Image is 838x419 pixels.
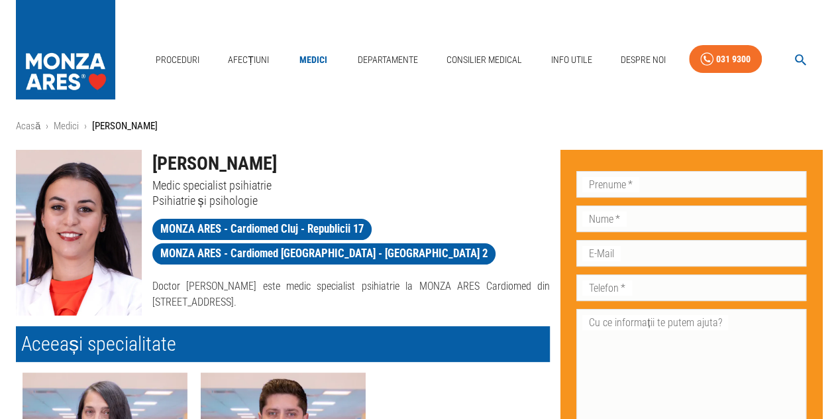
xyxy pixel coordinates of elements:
img: Dr. Cătălina Petrașcu [16,150,142,316]
h1: [PERSON_NAME] [152,150,550,178]
a: Departamente [352,46,423,74]
a: Acasă [16,120,40,132]
p: Medic specialist psihiatrie [152,178,550,193]
span: MONZA ARES - Cardiomed [GEOGRAPHIC_DATA] - [GEOGRAPHIC_DATA] 2 [152,245,496,262]
a: MONZA ARES - Cardiomed Cluj - Republicii 17 [152,219,372,240]
a: Afecțiuni [223,46,274,74]
div: 031 9300 [716,51,751,68]
li: › [84,119,87,134]
p: Psihiatrie și psihologie [152,193,550,208]
p: Doctor [PERSON_NAME] este medic specialist psihiatrie la MONZA ARES Cardiomed din [STREET_ADDRESS]. [152,278,550,310]
a: MONZA ARES - Cardiomed [GEOGRAPHIC_DATA] - [GEOGRAPHIC_DATA] 2 [152,243,496,265]
h2: Aceeași specialitate [16,326,550,362]
a: Despre Noi [615,46,671,74]
a: Medici [54,120,79,132]
a: Consilier Medical [441,46,527,74]
li: › [46,119,48,134]
p: [PERSON_NAME] [92,119,158,134]
span: MONZA ARES - Cardiomed Cluj - Republicii 17 [152,221,372,237]
a: Medici [292,46,335,74]
a: 031 9300 [689,45,762,74]
a: Proceduri [150,46,205,74]
a: Info Utile [545,46,597,74]
nav: breadcrumb [16,119,822,134]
